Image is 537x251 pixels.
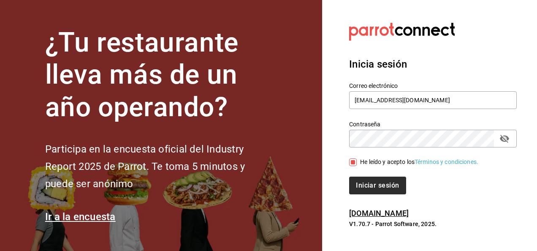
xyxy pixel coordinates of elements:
[45,141,273,192] h2: Participa en la encuesta oficial del Industry Report 2025 de Parrot. Te toma 5 minutos y puede se...
[349,220,517,228] p: V1.70.7 - Parrot Software, 2025.
[349,209,409,218] a: [DOMAIN_NAME]
[45,211,116,223] a: Ir a la encuesta
[45,27,273,124] h1: ¿Tu restaurante lleva más de un año operando?
[497,131,512,146] button: passwordField
[349,177,406,194] button: Iniciar sesión
[360,158,478,166] div: He leído y acepto los
[349,57,517,72] h3: Inicia sesión
[349,82,517,88] label: Correo electrónico
[415,158,478,165] a: Términos y condiciones.
[349,91,517,109] input: Ingresa tu correo electrónico
[349,121,517,127] label: Contraseña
